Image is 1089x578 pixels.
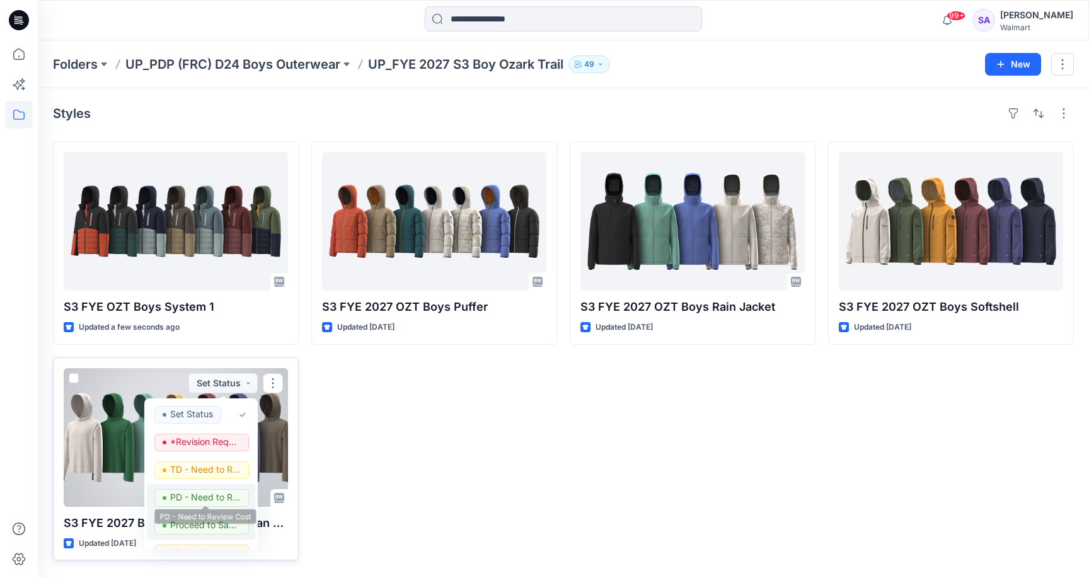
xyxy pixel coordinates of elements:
a: UP_PDP (FRC) D24 Boys Outerwear [125,55,340,73]
p: Updated [DATE] [854,321,911,334]
p: UP_FYE 2027 S3 Boy Ozark Trail [368,55,563,73]
a: S3 FYE 2027 OZT Boys Softshell [839,152,1063,291]
p: Updated a few seconds ago [79,321,180,334]
a: Folders [53,55,98,73]
p: *Revision Requested [170,434,241,450]
a: S3 FYE 2027 Boys hiking shirt Raglan Slv [64,368,288,507]
p: PD - Need to Review Cost [170,489,241,506]
a: S3 FYE 2027 OZT Boys Puffer [322,152,546,291]
p: S3 FYE OZT Boys System 1 [64,298,288,316]
span: 99+ [947,11,965,21]
div: Walmart [1000,23,1073,32]
p: Set Status [170,406,213,422]
p: Updated [DATE] [79,537,136,550]
p: 3D Working Session - Need to Review [170,545,241,561]
h4: Styles [53,106,91,121]
p: S3 FYE 2027 OZT Boys Softshell [839,298,1063,316]
p: TD - Need to Review [170,461,241,478]
a: S3 FYE OZT Boys System 1 [64,152,288,291]
button: 49 [568,55,610,73]
div: SA [972,9,995,32]
p: S3 FYE 2027 OZT Boys Rain Jacket [580,298,805,316]
button: New [985,53,1041,76]
p: 49 [584,57,594,71]
a: S3 FYE 2027 OZT Boys Rain Jacket [580,152,805,291]
p: Proceed to Sample [170,517,241,533]
p: Updated [DATE] [596,321,653,334]
p: S3 FYE 2027 Boys hiking shirt Raglan Slv [64,514,288,532]
p: Updated [DATE] [337,321,395,334]
p: S3 FYE 2027 OZT Boys Puffer [322,298,546,316]
div: [PERSON_NAME] [1000,8,1073,23]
